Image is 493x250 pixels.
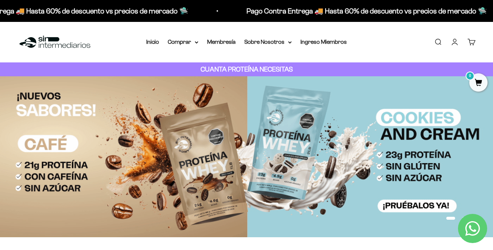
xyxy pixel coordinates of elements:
strong: CUANTA PROTEÍNA NECESITAS [201,65,293,73]
a: Membresía [207,39,236,45]
a: 0 [469,79,488,87]
a: Ingreso Miembros [300,39,347,45]
summary: Comprar [168,37,198,47]
p: Pago Contra Entrega 🚚 Hasta 60% de descuento vs precios de mercado 🛸 [246,5,486,17]
mark: 0 [466,72,474,80]
summary: Sobre Nosotros [244,37,292,47]
a: Inicio [146,39,159,45]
